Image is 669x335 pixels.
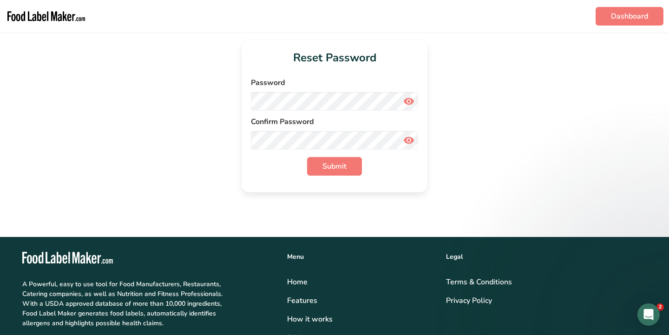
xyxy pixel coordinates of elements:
[287,276,435,288] a: Home
[446,295,647,306] a: Privacy Policy
[446,252,647,262] div: Legal
[596,7,663,26] a: Dashboard
[656,303,664,311] span: 2
[6,4,87,29] img: Food Label Maker
[287,314,435,325] div: How it works
[251,49,418,66] h1: Reset Password
[22,279,225,328] p: A Powerful, easy to use tool for Food Manufacturers, Restaurants, Catering companies, as well as ...
[287,252,435,262] div: Menu
[287,295,435,306] a: Features
[307,157,362,176] button: Submit
[251,77,418,88] label: Password
[637,303,660,326] div: Open Intercom Messenger
[251,116,418,127] label: Confirm Password
[322,161,347,172] span: Submit
[446,276,647,288] a: Terms & Conditions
